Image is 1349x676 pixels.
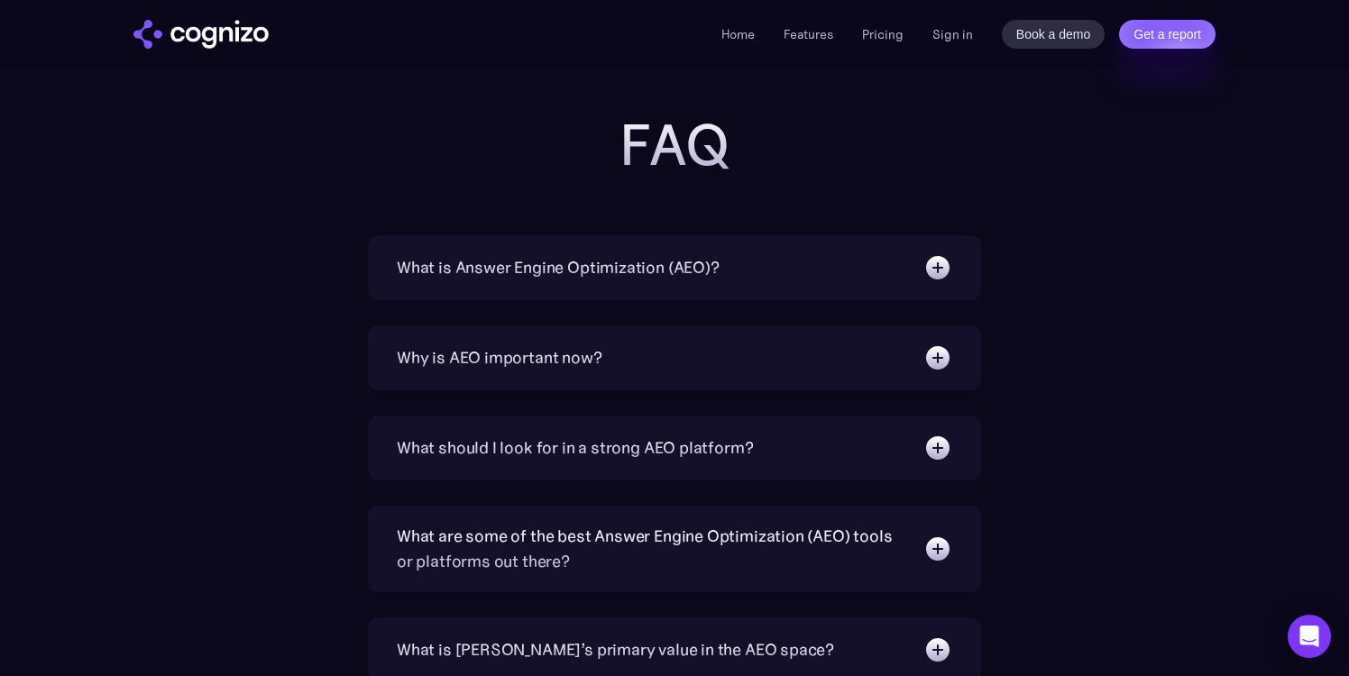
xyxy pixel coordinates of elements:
div: Why is AEO important now? [397,345,602,370]
div: What is Answer Engine Optimization (AEO)? [397,255,720,280]
div: Open Intercom Messenger [1288,615,1331,658]
a: Book a demo [1002,20,1106,49]
a: home [133,20,269,49]
a: Pricing [862,26,904,42]
div: What should I look for in a strong AEO platform? [397,435,753,461]
div: What are some of the best Answer Engine Optimization (AEO) tools or platforms out there? [397,524,905,574]
img: cognizo logo [133,20,269,49]
a: Get a report [1119,20,1216,49]
div: What is [PERSON_NAME]’s primary value in the AEO space? [397,637,834,662]
a: Features [784,26,833,42]
a: Sign in [932,23,973,45]
a: Home [721,26,755,42]
h2: FAQ [314,113,1035,178]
